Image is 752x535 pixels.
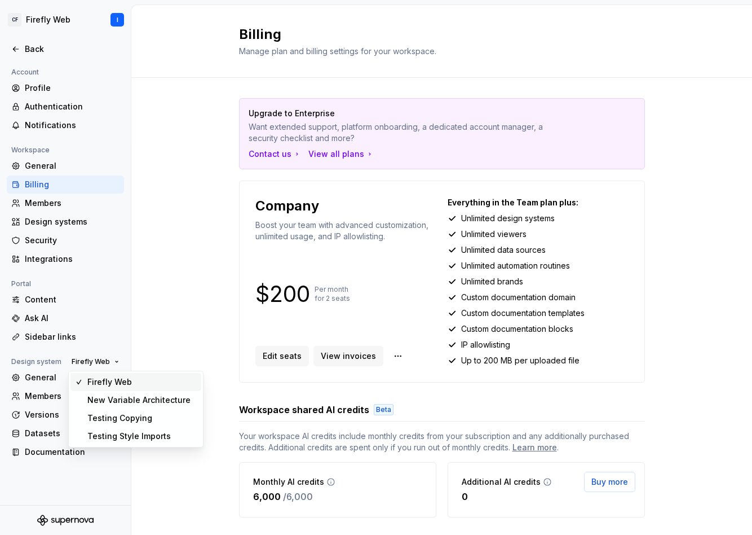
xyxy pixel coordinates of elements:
[308,148,374,160] button: View all plans
[87,413,152,424] div: Testing Copying
[7,291,124,309] a: Content
[26,14,70,25] div: Firefly Web
[461,292,576,303] p: Custom documentation domain
[7,143,54,157] div: Workspace
[7,79,124,97] a: Profile
[2,7,129,32] button: CFFirefly WebI
[7,328,124,346] a: Sidebar links
[461,213,555,224] p: Unlimited design systems
[239,431,645,453] span: Your workspace AI credits include monthly credits from your subscription and any additionally pur...
[584,472,635,492] button: Buy more
[253,476,324,488] p: Monthly AI credits
[255,287,310,301] p: $200
[461,355,580,366] p: Up to 200 MB per uploaded file
[25,198,120,209] div: Members
[255,220,436,242] p: Boost your team with advanced customization, unlimited usage, and IP allowlisting.
[7,213,124,231] a: Design systems
[315,285,350,303] p: Per month for 2 seats
[7,40,124,58] a: Back
[25,101,120,112] div: Authentication
[249,108,556,119] p: Upgrade to Enterprise
[25,120,120,131] div: Notifications
[7,157,124,175] a: General
[461,308,585,319] p: Custom documentation templates
[7,443,124,461] a: Documentation
[7,176,124,194] a: Billing
[87,394,191,406] div: New Variable Architecture
[239,403,369,416] h3: Workspace shared AI credits
[239,25,631,43] h2: Billing
[321,350,376,362] span: View invoices
[7,387,124,405] a: Members
[25,179,120,190] div: Billing
[7,231,124,249] a: Security
[461,339,510,350] p: IP allowlisting
[25,294,120,305] div: Content
[25,331,120,343] div: Sidebar links
[239,46,436,56] span: Manage plan and billing settings for your workspace.
[25,43,120,55] div: Back
[462,490,468,503] p: 0
[461,229,527,240] p: Unlimited viewers
[7,406,124,424] a: Versions
[25,313,120,324] div: Ask AI
[7,98,124,116] a: Authentication
[7,116,124,134] a: Notifications
[25,253,120,265] div: Integrations
[25,160,120,172] div: General
[461,260,570,271] p: Unlimited automation routines
[117,15,118,24] div: I
[7,194,124,212] a: Members
[7,309,124,327] a: Ask AI
[249,121,556,144] p: Want extended support, platform onboarding, a dedicated account manager, a security checklist and...
[37,515,94,526] svg: Supernova Logo
[591,476,628,488] span: Buy more
[462,476,541,488] p: Additional AI credits
[25,409,120,420] div: Versions
[25,428,120,439] div: Datasets
[313,346,383,366] a: View invoices
[7,355,66,369] div: Design system
[25,372,120,383] div: General
[25,446,120,458] div: Documentation
[7,369,124,387] a: General
[25,235,120,246] div: Security
[283,490,313,503] p: / 6,000
[253,490,281,503] p: 6,000
[448,197,629,208] p: Everything in the Team plan plus:
[8,13,21,27] div: CF
[87,376,132,388] div: Firefly Web
[25,391,120,402] div: Members
[87,431,171,442] div: Testing Style Imports
[72,357,110,366] span: Firefly Web
[461,244,546,256] p: Unlimited data sources
[512,442,557,453] a: Learn more
[374,404,393,415] div: Beta
[249,148,302,160] button: Contact us
[7,424,124,442] a: Datasets
[263,350,302,362] span: Edit seats
[7,250,124,268] a: Integrations
[461,276,523,287] p: Unlimited brands
[7,277,36,291] div: Portal
[255,197,319,215] p: Company
[461,323,573,335] p: Custom documentation blocks
[25,82,120,94] div: Profile
[7,65,43,79] div: Account
[255,346,309,366] button: Edit seats
[25,216,120,227] div: Design systems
